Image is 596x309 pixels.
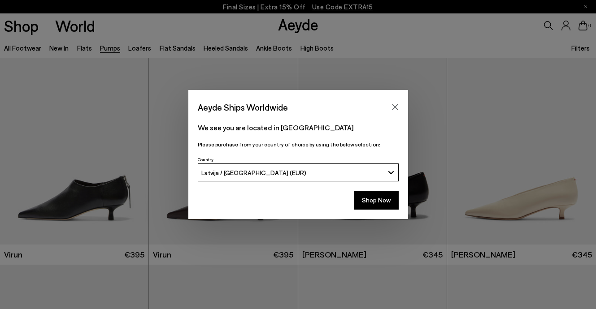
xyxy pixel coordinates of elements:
span: Latvija / [GEOGRAPHIC_DATA] (EUR) [201,169,306,176]
span: Aeyde Ships Worldwide [198,99,288,115]
span: Country [198,157,213,162]
p: Please purchase from your country of choice by using the below selection: [198,140,399,149]
p: We see you are located in [GEOGRAPHIC_DATA] [198,122,399,133]
button: Close [388,100,402,114]
button: Shop Now [354,191,399,210]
